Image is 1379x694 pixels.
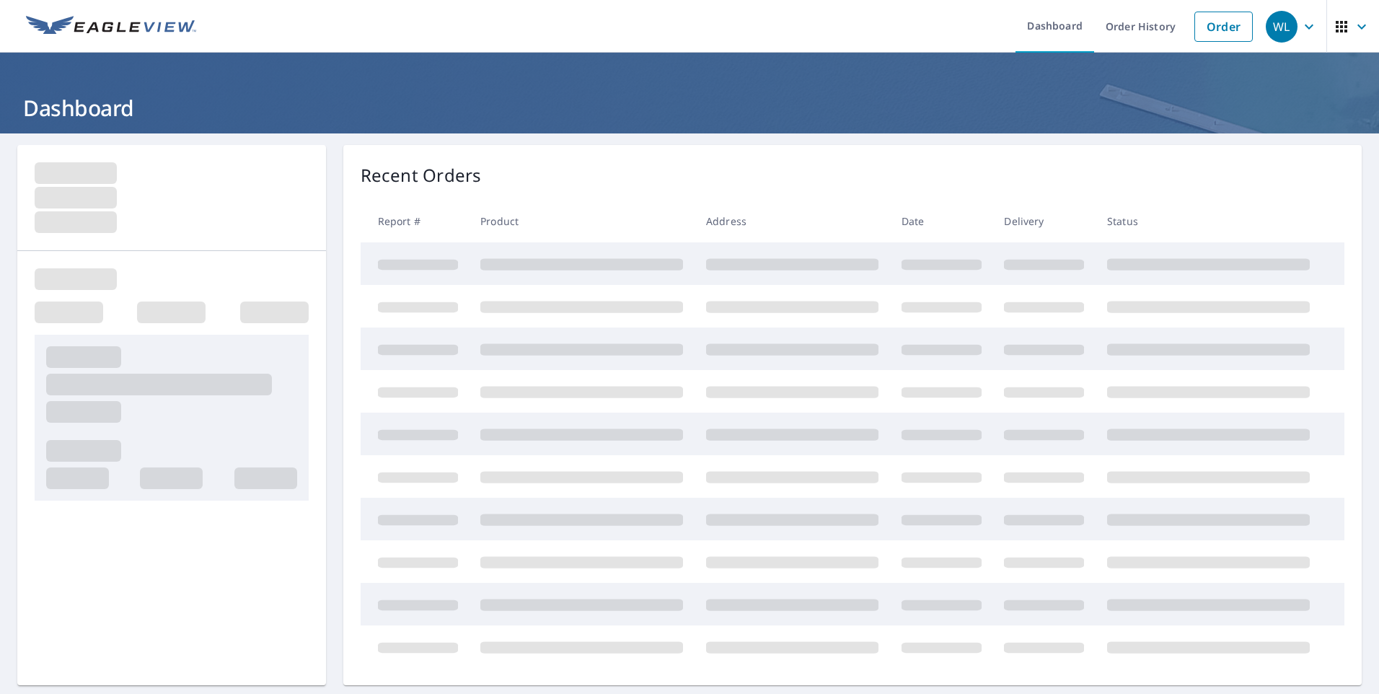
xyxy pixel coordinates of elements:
th: Date [890,200,993,242]
p: Recent Orders [361,162,482,188]
h1: Dashboard [17,93,1362,123]
img: EV Logo [26,16,196,38]
th: Status [1096,200,1321,242]
th: Report # [361,200,470,242]
th: Address [695,200,890,242]
a: Order [1194,12,1253,42]
div: WL [1266,11,1298,43]
th: Delivery [992,200,1096,242]
th: Product [469,200,695,242]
